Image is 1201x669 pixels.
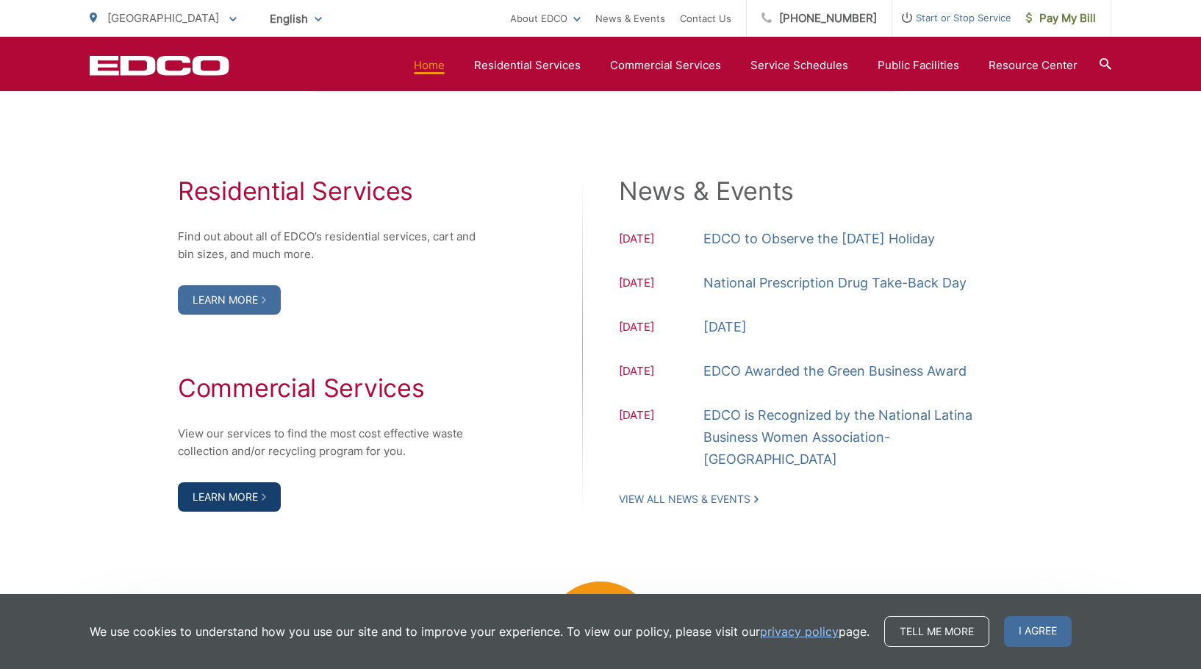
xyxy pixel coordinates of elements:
[703,404,1023,471] a: EDCO is Recognized by the National Latina Business Women Association-[GEOGRAPHIC_DATA]
[1004,616,1072,647] span: I agree
[619,230,703,250] span: [DATE]
[178,228,494,263] p: Find out about all of EDCO’s residential services, cart and bin sizes, and much more.
[760,623,839,640] a: privacy policy
[619,407,703,471] span: [DATE]
[510,10,581,27] a: About EDCO
[178,425,494,460] p: View our services to find the most cost effective waste collection and/or recycling program for you.
[619,362,703,382] span: [DATE]
[680,10,731,27] a: Contact Us
[90,623,870,640] p: We use cookies to understand how you use our site and to improve your experience. To view our pol...
[619,318,703,338] span: [DATE]
[178,373,494,403] h2: Commercial Services
[414,57,445,74] a: Home
[178,482,281,512] a: Learn More
[989,57,1078,74] a: Resource Center
[619,274,703,294] span: [DATE]
[703,316,747,338] a: [DATE]
[178,285,281,315] a: Learn More
[107,11,219,25] span: [GEOGRAPHIC_DATA]
[595,10,665,27] a: News & Events
[1026,10,1096,27] span: Pay My Bill
[703,228,935,250] a: EDCO to Observe the [DATE] Holiday
[878,57,959,74] a: Public Facilities
[619,493,759,506] a: View All News & Events
[750,57,848,74] a: Service Schedules
[90,55,229,76] a: EDCD logo. Return to the homepage.
[474,57,581,74] a: Residential Services
[610,57,721,74] a: Commercial Services
[178,176,494,206] h2: Residential Services
[703,272,967,294] a: National Prescription Drug Take-Back Day
[259,6,333,32] span: English
[884,616,989,647] a: Tell me more
[703,360,967,382] a: EDCO Awarded the Green Business Award
[619,176,1023,206] h2: News & Events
